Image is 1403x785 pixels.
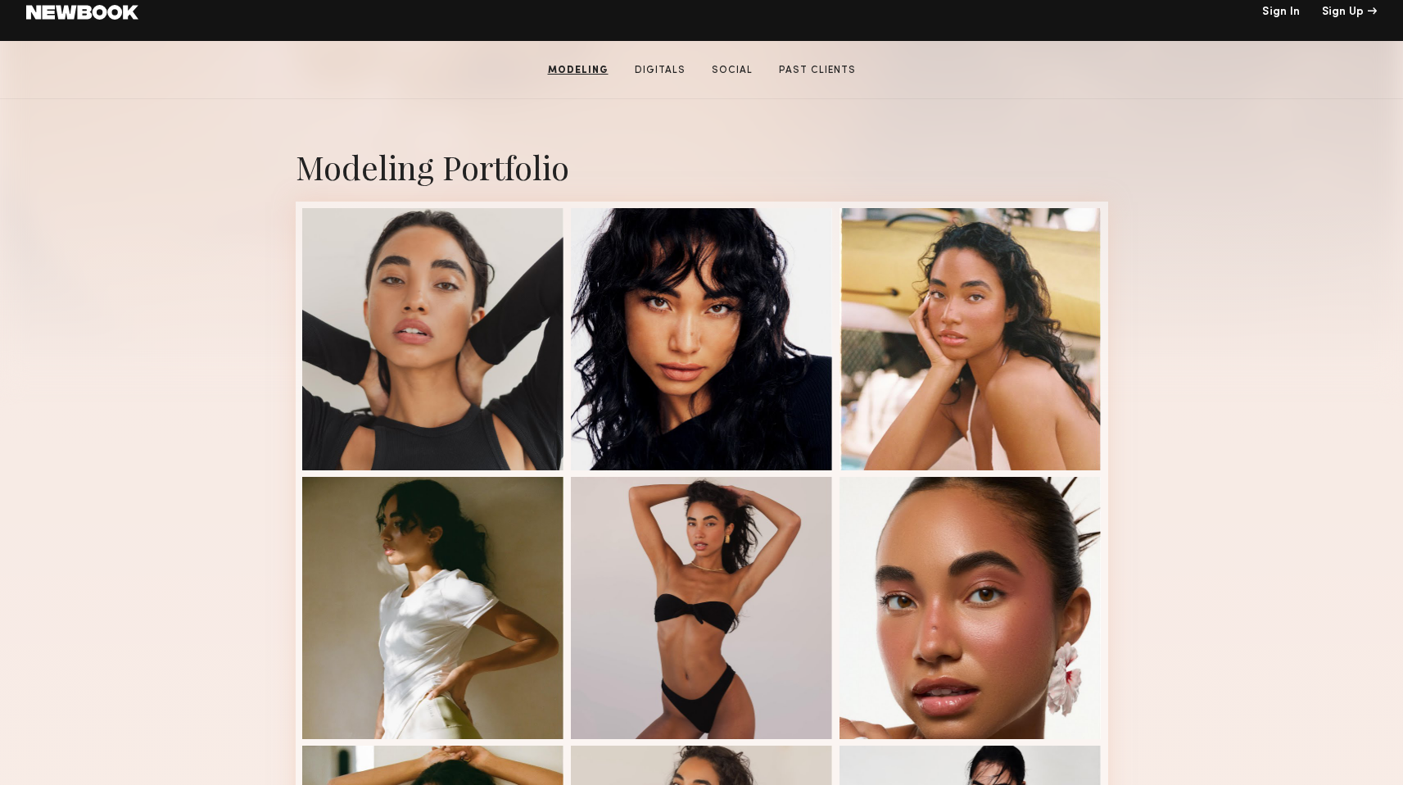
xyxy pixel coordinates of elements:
a: Modeling [541,63,615,78]
a: Past Clients [772,63,862,78]
a: Sign In [1262,7,1300,18]
div: Modeling Portfolio [296,145,1108,188]
a: Social [705,63,759,78]
a: Digitals [628,63,692,78]
div: Sign Up [1322,7,1377,18]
